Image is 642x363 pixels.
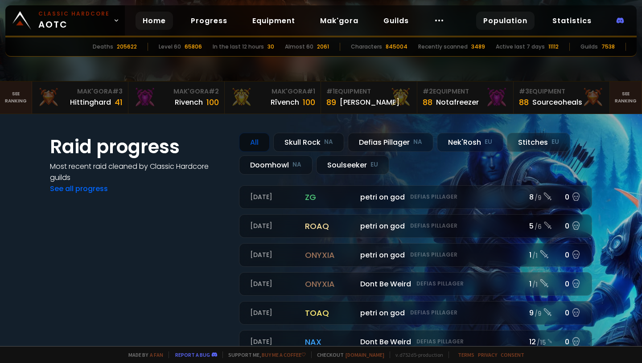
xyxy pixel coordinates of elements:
div: 65806 [185,43,202,51]
div: Defias Pillager [348,133,433,152]
a: [DATE]toaqpetri on godDefias Pillager9 /90 [239,301,592,325]
a: [DATE]naxDont Be WeirdDefias Pillager12 /150 [239,330,592,354]
small: EU [370,160,378,169]
a: Home [136,12,173,30]
div: 100 [206,96,219,108]
a: Seeranking [610,82,642,114]
div: Notafreezer [436,97,479,108]
div: Equipment [326,87,412,96]
a: Terms [458,351,474,358]
a: #3Equipment88Sourceoheals [514,82,610,114]
a: Equipment [245,12,302,30]
div: Mak'Gora [37,87,123,96]
a: See all progress [50,184,108,194]
a: Mak'Gora#2Rivench100 [128,82,225,114]
span: Checkout [311,351,384,358]
a: Privacy [478,351,497,358]
a: [DOMAIN_NAME] [346,351,384,358]
span: AOTC [38,10,110,31]
a: Buy me a coffee [262,351,306,358]
div: Deaths [93,43,113,51]
span: # 2 [423,87,433,96]
div: All [239,133,270,152]
a: Consent [501,351,524,358]
div: Skull Rock [273,133,344,152]
div: Rivench [175,97,203,108]
a: #2Equipment88Notafreezer [417,82,514,114]
a: Report a bug [175,351,210,358]
div: Sourceoheals [532,97,582,108]
span: # 3 [112,87,123,96]
div: Almost 60 [285,43,313,51]
span: v. d752d5 - production [390,351,443,358]
div: Mak'Gora [134,87,219,96]
div: 89 [326,96,336,108]
div: Rîvench [271,97,299,108]
a: Mak'Gora#1Rîvench100 [225,82,321,114]
div: Equipment [423,87,508,96]
div: 7538 [601,43,615,51]
a: [DATE]zgpetri on godDefias Pillager8 /90 [239,185,592,209]
small: NA [413,138,422,147]
div: Level 60 [159,43,181,51]
small: EU [485,138,492,147]
div: Stitches [507,133,570,152]
h4: Most recent raid cleaned by Classic Hardcore guilds [50,161,228,183]
div: Soulseeker [316,155,389,175]
div: Hittinghard [70,97,111,108]
a: Population [476,12,535,30]
a: Classic HardcoreAOTC [5,5,125,36]
div: 11112 [548,43,559,51]
div: 3489 [471,43,485,51]
small: NA [292,160,301,169]
div: Equipment [519,87,604,96]
a: Mak'gora [313,12,366,30]
a: [DATE]onyxiapetri on godDefias Pillager1 /10 [239,243,592,267]
small: EU [551,138,559,147]
span: Made by [123,351,163,358]
div: 41 [115,96,123,108]
div: 88 [519,96,529,108]
small: NA [324,138,333,147]
a: Mak'Gora#3Hittinghard41 [32,82,128,114]
a: [DATE]onyxiaDont Be WeirdDefias Pillager1 /10 [239,272,592,296]
span: # 2 [209,87,219,96]
a: #1Equipment89[PERSON_NAME] [321,82,417,114]
span: # 3 [519,87,529,96]
div: Active last 7 days [496,43,545,51]
div: In the last 12 hours [213,43,264,51]
h1: Raid progress [50,133,228,161]
div: [PERSON_NAME] [340,97,399,108]
span: Support me, [222,351,306,358]
span: # 1 [326,87,335,96]
a: a fan [150,351,163,358]
div: 30 [267,43,274,51]
div: 845004 [386,43,407,51]
div: 100 [303,96,315,108]
div: Doomhowl [239,155,313,175]
a: Guilds [376,12,416,30]
div: 205622 [117,43,137,51]
a: Progress [184,12,235,30]
div: 88 [423,96,432,108]
a: Statistics [545,12,599,30]
div: Mak'Gora [230,87,315,96]
small: Classic Hardcore [38,10,110,18]
a: [DATE]roaqpetri on godDefias Pillager5 /60 [239,214,592,238]
div: Recently scanned [418,43,468,51]
div: Characters [351,43,382,51]
div: 2061 [317,43,329,51]
div: Nek'Rosh [437,133,503,152]
span: # 1 [307,87,315,96]
div: Guilds [580,43,598,51]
